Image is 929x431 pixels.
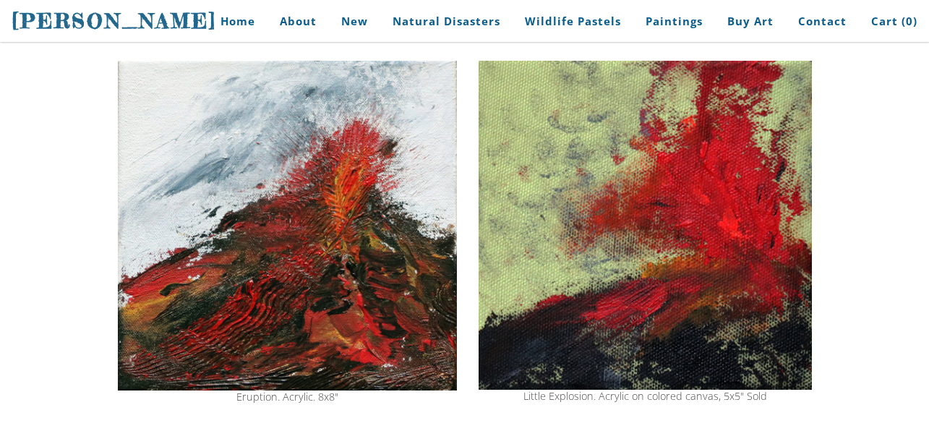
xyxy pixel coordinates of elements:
[860,5,917,38] a: Cart (0)
[269,5,327,38] a: About
[514,5,632,38] a: Wildlife Pastels
[787,5,857,38] a: Contact
[479,61,812,390] img: volcano explosion
[330,5,379,38] a: New
[716,5,784,38] a: Buy Art
[906,14,913,28] span: 0
[382,5,511,38] a: Natural Disasters
[199,5,266,38] a: Home
[479,391,812,401] div: Little Explosion. Acrylic on colored canvas, 5x5" Sold
[118,61,457,391] img: volcano eruption
[12,9,217,33] span: [PERSON_NAME]
[118,392,457,402] div: Eruption. Acrylic. 8x8"
[12,7,217,35] a: [PERSON_NAME]
[635,5,714,38] a: Paintings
